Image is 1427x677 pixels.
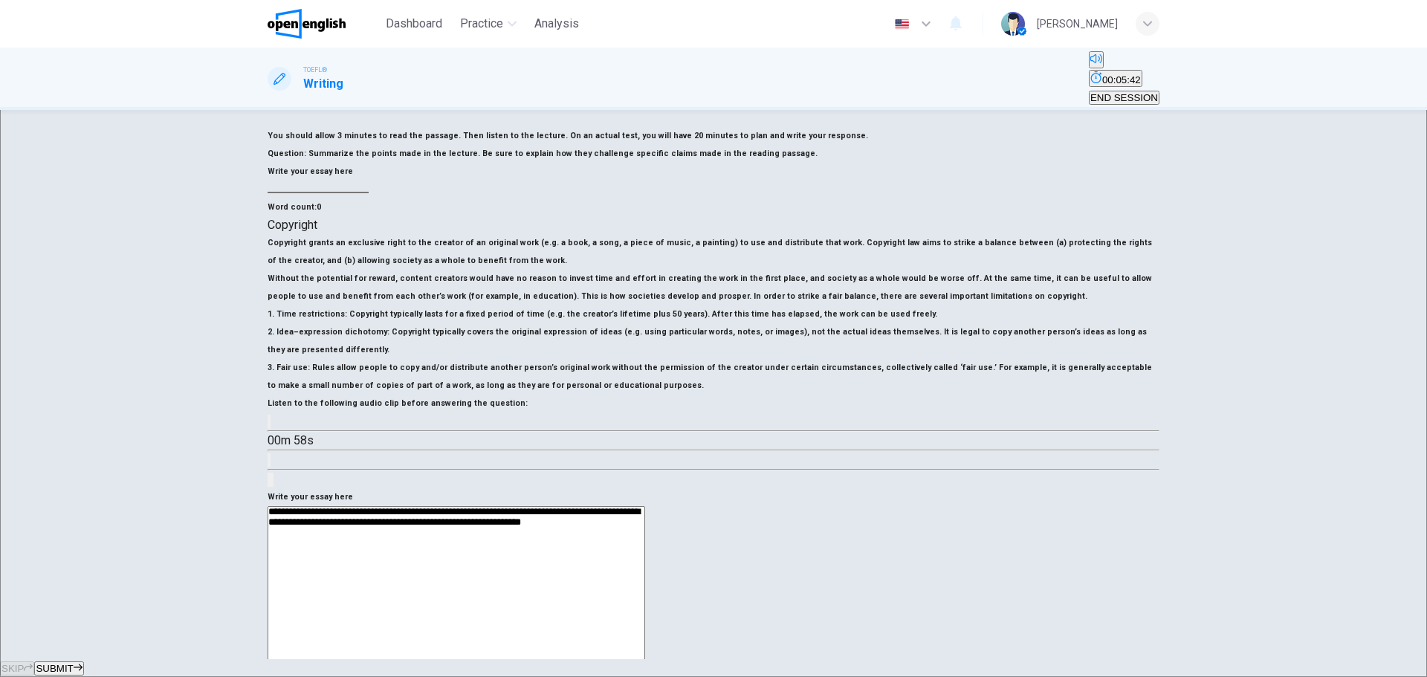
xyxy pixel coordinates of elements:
[268,218,317,232] span: Copyright
[534,15,579,33] span: Analysis
[1089,91,1159,105] button: END SESSION
[268,433,314,447] span: 00m 58s
[268,198,1159,216] h6: Word count :
[268,9,380,39] a: OpenEnglish logo
[1089,51,1159,70] div: Mute
[317,202,321,212] strong: 0
[1001,12,1025,36] img: Profile picture
[460,15,503,33] span: Practice
[268,270,1159,305] h6: Without the potential for reward, content creators would have no reason to invest time and effort...
[268,145,1159,163] h6: Question :
[268,9,346,39] img: OpenEnglish logo
[380,10,448,37] button: Dashboard
[386,15,442,33] span: Dashboard
[268,305,1159,323] h6: 1. Time restrictions: Copyright typically lasts for a fixed period of time (e.g. the creator’s li...
[454,10,522,37] button: Practice
[34,661,83,676] button: SUBMIT
[1089,70,1159,88] div: Hide
[1089,70,1142,87] button: 00:05:42
[268,488,1159,506] h6: Write your essay here
[893,19,911,30] img: en
[268,453,271,467] button: Click to see the audio transcription
[303,75,343,93] h1: Writing
[268,359,1159,395] h6: 3. Fair use: Rules allow people to copy and/or distribute another person’s original work without ...
[1102,74,1141,85] span: 00:05:42
[1090,92,1158,103] span: END SESSION
[1,663,24,674] span: SKIP
[268,323,1159,359] h6: 2. Idea–expression dichotomy: Copyright typically covers the original expression of ideas (e.g. u...
[36,663,73,674] span: SUBMIT
[1037,15,1118,33] div: [PERSON_NAME]
[268,395,1159,412] h6: Listen to the following audio clip before answering the question :
[268,234,1159,270] h6: Copyright grants an exclusive right to the creator of an original work (e.g. a book, a song, a pi...
[268,163,1159,181] h6: Write your essay here
[528,10,585,37] button: Analysis
[303,65,327,75] span: TOEFL®
[308,149,818,158] span: Summarize the points made in the lecture. Be sure to explain how they challenge specific claims m...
